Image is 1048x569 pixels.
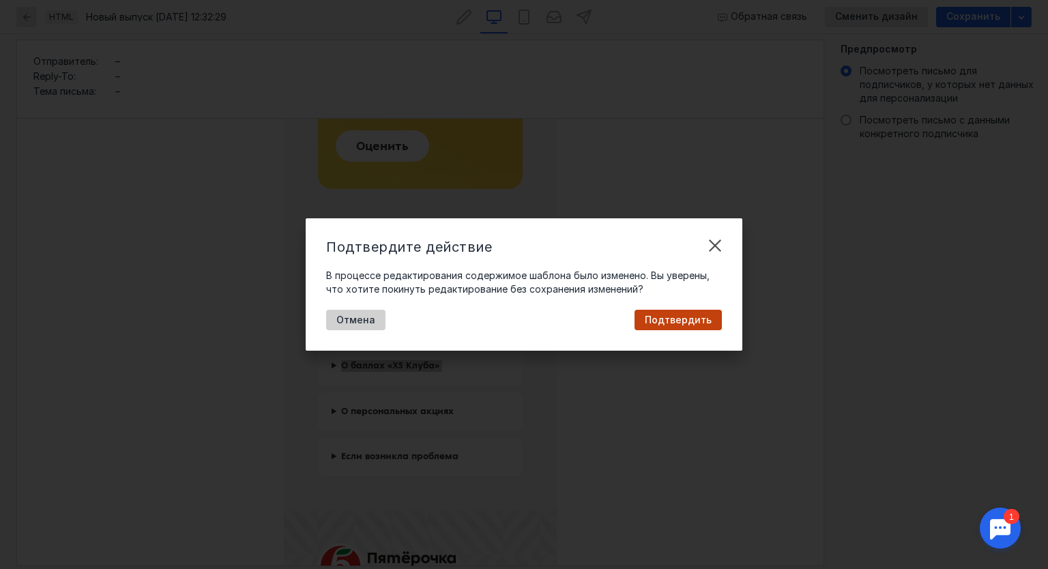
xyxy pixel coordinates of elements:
summary: О баллах «Х5 Клуба» [301,228,506,267]
div: 1 [31,8,46,23]
button: Подтвердить [635,310,722,330]
summary: Если возникла проблема [301,319,506,358]
summary: Популярные вопросы [301,136,506,175]
span: Оценить [339,20,392,34]
a: Оценить [319,12,412,43]
summary: О персональных акциях [301,274,506,312]
span: Подтвердите действие [326,239,492,255]
span: Подтвердить [645,315,712,326]
summary: О программе лояльности [301,182,506,221]
span: Отмена [336,315,375,326]
img: Пятёрочка выручает [301,424,439,470]
span: В процессе редактирования содержимое шаблона было изменено. Вы уверены, что хотите покинуть редак... [326,269,710,295]
h3: Вопрос-ответ [301,70,506,129]
button: Отмена [326,310,385,330]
